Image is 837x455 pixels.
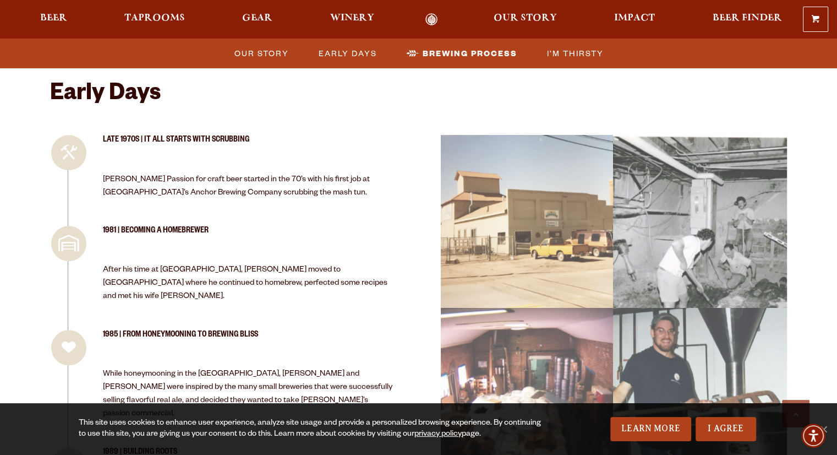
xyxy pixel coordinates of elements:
span: Winery [330,14,374,23]
span: Taprooms [124,14,185,23]
div: 01_35 Picture 4 [613,135,787,310]
a: Brewing Process [400,45,523,61]
a: Winery [323,13,381,26]
a: Our Story [486,13,564,26]
a: Beer [33,13,74,26]
h3: 1985 | From Honeymooning to Brewing Bliss [103,330,397,350]
a: Learn More [610,417,691,441]
p: While honeymooning in the [GEOGRAPHIC_DATA], [PERSON_NAME] and [PERSON_NAME] were inspired by the... [103,368,397,421]
a: Beer Finder [705,13,789,26]
span: Our Story [234,45,289,61]
a: Odell Home [411,13,452,26]
span: Our Story [494,14,557,23]
span: Early Days [319,45,377,61]
a: I’m Thirsty [540,45,609,61]
a: Our Story [228,45,294,61]
a: Early Days [312,45,382,61]
div: This site uses cookies to enhance user experience, analyze site usage and provide a personalized ... [79,418,548,440]
h3: 1981 | Becoming a Homebrewer [103,226,397,246]
p: After his time at [GEOGRAPHIC_DATA], [PERSON_NAME] moved to [GEOGRAPHIC_DATA] where he continued ... [103,264,397,304]
h3: Late 1970s | It all Starts with Scrubbing [103,135,397,155]
span: Impact [614,14,655,23]
a: Gear [235,13,280,26]
a: image 01_35 Picture 4 [614,135,787,308]
a: image 0_22 Picture 1 (1) [441,135,614,308]
span: Beer Finder [712,14,781,23]
a: Scroll to top [782,400,809,427]
span: I’m Thirsty [547,45,604,61]
span: Beer [40,14,67,23]
span: Gear [242,14,272,23]
p: [PERSON_NAME] Passion for craft beer started in the 70’s with his first job at [GEOGRAPHIC_DATA]’... [103,174,397,200]
div: 0_22 Picture 1 (1) [440,135,614,310]
a: I Agree [696,417,756,441]
a: Taprooms [117,13,192,26]
span: Brewing Process [423,45,517,61]
a: Impact [607,13,662,26]
div: Accessibility Menu [801,424,825,448]
a: privacy policy [414,430,462,439]
h2: Early Days [50,82,787,109]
